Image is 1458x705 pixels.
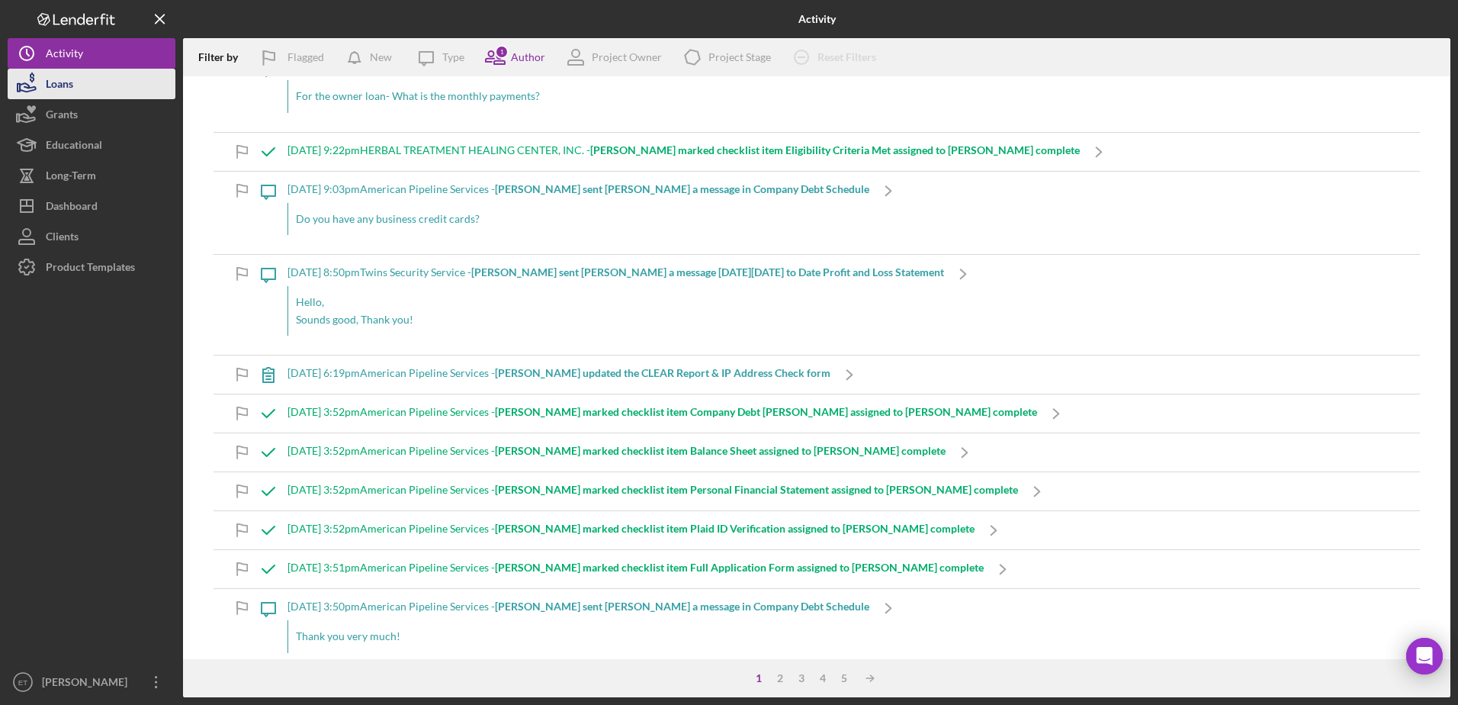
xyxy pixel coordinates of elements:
[8,191,175,221] button: Dashboard
[817,42,876,72] div: Reset Filters
[287,144,1080,156] div: [DATE] 9:22pm HERBAL TREATMENT HEALING CENTER, INC. -
[708,51,771,63] div: Project Stage
[8,221,175,252] button: Clients
[249,356,869,394] a: [DATE] 6:19pmAmerican Pipeline Services -[PERSON_NAME] updated the CLEAR Report & IP Address Chec...
[46,160,96,195] div: Long-Term
[287,562,984,574] div: [DATE] 3:51pm American Pipeline Services -
[46,38,83,72] div: Activity
[8,38,175,69] button: Activity
[249,255,982,355] a: [DATE] 8:50pmTwins Security Service -[PERSON_NAME] sent [PERSON_NAME] a message [DATE][DATE] to D...
[495,522,975,535] b: [PERSON_NAME] marked checklist item Plaid ID Verification assigned to [PERSON_NAME] complete
[249,42,339,72] button: Flagged
[296,211,862,227] p: Do you have any business credit cards?
[812,672,833,684] div: 4
[471,266,944,278] b: [PERSON_NAME] sent [PERSON_NAME] a message [DATE][DATE] to Date Profit and Loss Statement
[287,367,830,379] div: [DATE] 6:19pm American Pipeline Services -
[495,483,1018,496] b: [PERSON_NAME] marked checklist item Personal Financial Statement assigned to [PERSON_NAME] complete
[8,667,175,697] button: ET[PERSON_NAME]
[249,589,907,671] a: [DATE] 3:50pmAmerican Pipeline Services -[PERSON_NAME] sent [PERSON_NAME] a message in Company De...
[249,172,907,254] a: [DATE] 9:03pmAmerican Pipeline Services -[PERSON_NAME] sent [PERSON_NAME] a message in Company De...
[249,133,1118,171] a: [DATE] 9:22pmHERBAL TREATMENT HEALING CENTER, INC. -[PERSON_NAME] marked checklist item Eligibili...
[287,600,869,613] div: [DATE] 3:50pm American Pipeline Services -
[249,433,984,472] a: [DATE] 3:52pmAmerican Pipeline Services -[PERSON_NAME] marked checklist item Balance Sheet assign...
[8,99,175,130] button: Grants
[495,45,509,59] div: 1
[511,51,545,63] div: Author
[495,600,869,613] b: [PERSON_NAME] sent [PERSON_NAME] a message in Company Debt Schedule
[38,667,137,701] div: [PERSON_NAME]
[46,130,102,164] div: Educational
[46,252,135,286] div: Product Templates
[296,88,838,105] p: For the owner loan- What is the monthly payments?
[249,49,884,131] a: [DATE] 9:26pmBrown Bag Lunch, LLC -[PERSON_NAME] sent [PERSON_NAME] a message in Company Debt Sch...
[198,51,249,63] div: Filter by
[46,69,73,103] div: Loans
[8,130,175,160] button: Educational
[8,69,175,99] button: Loans
[296,294,936,311] p: Hello,
[18,678,27,687] text: ET
[748,672,769,684] div: 1
[249,511,1013,549] a: [DATE] 3:52pmAmerican Pipeline Services -[PERSON_NAME] marked checklist item Plaid ID Verificatio...
[782,42,891,72] button: Reset Filters
[798,13,836,25] b: Activity
[495,366,830,379] b: [PERSON_NAME] updated the CLEAR Report & IP Address Check form
[833,672,855,684] div: 5
[339,42,407,72] button: New
[287,183,869,195] div: [DATE] 9:03pm American Pipeline Services -
[592,51,662,63] div: Project Owner
[249,550,1022,588] a: [DATE] 3:51pmAmerican Pipeline Services -[PERSON_NAME] marked checklist item Full Application For...
[287,523,975,535] div: [DATE] 3:52pm American Pipeline Services -
[249,394,1075,433] a: [DATE] 3:52pmAmerican Pipeline Services -[PERSON_NAME] marked checklist item Company Debt [PERSON...
[287,445,946,457] div: [DATE] 3:52pm American Pipeline Services -
[8,160,175,191] button: Long-Term
[495,182,869,195] b: [PERSON_NAME] sent [PERSON_NAME] a message in Company Debt Schedule
[769,672,791,684] div: 2
[46,191,98,225] div: Dashboard
[46,221,79,256] div: Clients
[590,143,1080,156] b: [PERSON_NAME] marked checklist item Eligibility Criteria Met assigned to [PERSON_NAME] complete
[370,42,392,72] div: New
[495,561,984,574] b: [PERSON_NAME] marked checklist item Full Application Form assigned to [PERSON_NAME] complete
[249,472,1056,510] a: [DATE] 3:52pmAmerican Pipeline Services -[PERSON_NAME] marked checklist item Personal Financial S...
[296,628,862,645] p: Thank you very much!
[442,51,464,63] div: Type
[8,252,175,282] button: Product Templates
[287,266,944,278] div: [DATE] 8:50pm Twins Security Service -
[495,444,946,457] b: [PERSON_NAME] marked checklist item Balance Sheet assigned to [PERSON_NAME] complete
[791,672,812,684] div: 3
[495,405,1037,418] b: [PERSON_NAME] marked checklist item Company Debt [PERSON_NAME] assigned to [PERSON_NAME] complete
[287,42,324,72] div: Flagged
[1406,638,1443,674] div: Open Intercom Messenger
[296,311,936,328] p: Sounds good, Thank you!
[287,406,1037,418] div: [DATE] 3:52pm American Pipeline Services -
[46,99,78,134] div: Grants
[287,484,1018,496] div: [DATE] 3:52pm American Pipeline Services -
